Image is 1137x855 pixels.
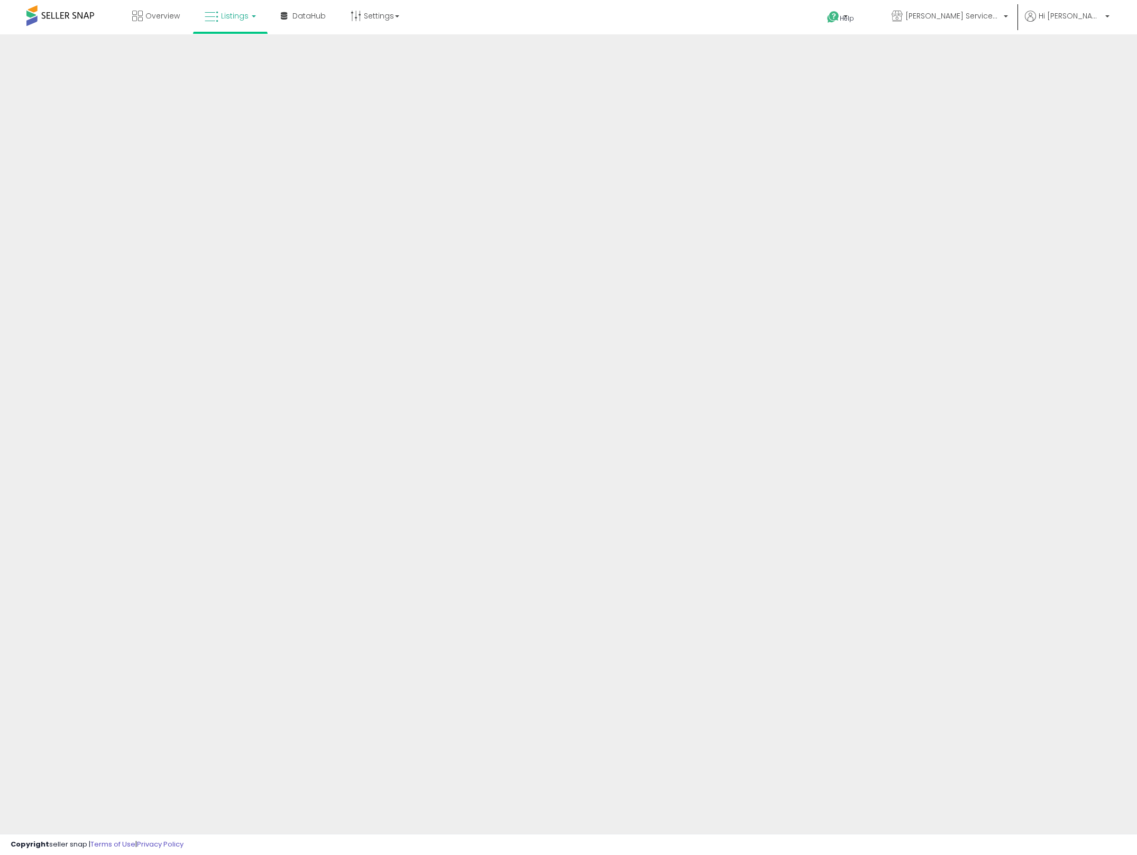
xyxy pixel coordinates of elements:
a: Hi [PERSON_NAME] [1025,11,1110,34]
span: DataHub [292,11,326,21]
span: Listings [221,11,249,21]
i: Get Help [827,11,840,24]
a: Help [819,3,875,34]
span: Hi [PERSON_NAME] [1039,11,1102,21]
span: Help [840,14,854,23]
span: [PERSON_NAME] Services LLC [905,11,1001,21]
span: Overview [145,11,180,21]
